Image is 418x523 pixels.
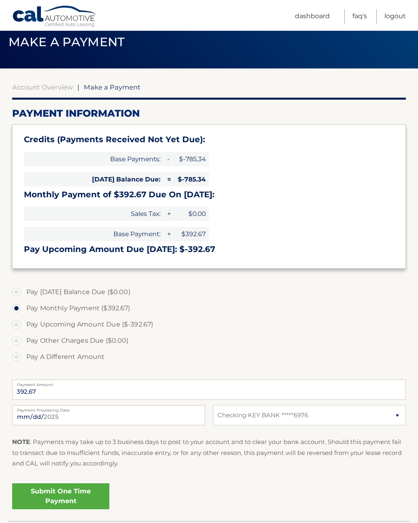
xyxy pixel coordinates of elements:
[12,107,406,120] h2: Payment Information
[24,172,164,186] span: [DATE] Balance Due:
[173,152,209,166] span: $-785.34
[12,483,109,509] a: Submit One Time Payment
[295,9,330,23] a: Dashboard
[12,438,30,446] strong: NOTE
[12,437,406,469] p: : Payments may take up to 3 business days to post to your account and to clear your bank account....
[173,172,209,186] span: $-785.34
[24,227,164,241] span: Base Payment:
[12,333,406,349] label: Pay Other Charges Due ($0.00)
[24,244,394,254] h3: Pay Upcoming Amount Due [DATE]: $-392.67
[173,227,209,241] span: $392.67
[24,207,164,221] span: Sales Tax:
[12,300,406,316] label: Pay Monthly Payment ($392.67)
[164,227,172,241] span: +
[12,380,406,386] label: Payment Amount
[12,405,205,425] input: Payment Date
[9,34,125,49] span: Make a Payment
[12,5,97,29] a: Cal Automotive
[384,9,406,23] a: Logout
[12,316,406,333] label: Pay Upcoming Amount Due ($-392.67)
[12,349,406,365] label: Pay A Different Amount
[24,190,394,200] h3: Monthly Payment of $392.67 Due On [DATE]:
[352,9,367,23] a: FAQ's
[164,152,172,166] span: -
[12,284,406,300] label: Pay [DATE] Balance Due ($0.00)
[164,172,172,186] span: =
[12,405,205,412] label: Payment Processing Date
[24,134,394,145] h3: Credits (Payments Received Not Yet Due):
[164,207,172,221] span: +
[77,83,79,91] span: |
[24,152,164,166] span: Base Payments:
[12,83,73,91] a: Account Overview
[12,380,406,400] input: Payment Amount
[84,83,141,91] span: Make a Payment
[173,207,209,221] span: $0.00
